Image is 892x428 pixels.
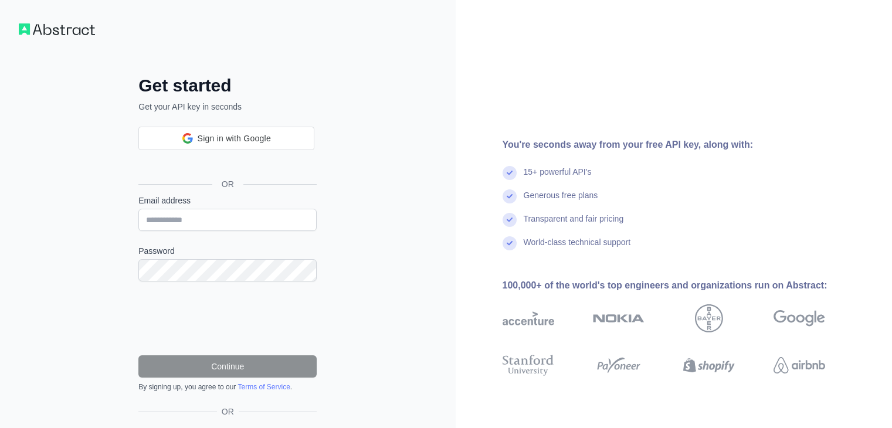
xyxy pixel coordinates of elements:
div: World-class technical support [524,236,631,260]
div: By signing up, you agree to our . [138,382,317,392]
div: 15+ powerful API's [524,166,592,189]
img: airbnb [774,352,825,378]
img: nokia [593,304,645,332]
img: bayer [695,304,723,332]
iframe: Sign in with Google Button [133,149,320,175]
img: payoneer [593,352,645,378]
img: accenture [503,304,554,332]
p: Get your API key in seconds [138,101,317,113]
h2: Get started [138,75,317,96]
label: Email address [138,195,317,206]
button: Continue [138,355,317,378]
img: check mark [503,189,517,203]
img: Workflow [19,23,95,35]
img: stanford university [503,352,554,378]
img: shopify [683,352,735,378]
span: OR [217,406,239,417]
div: Generous free plans [524,189,598,213]
div: You're seconds away from your free API key, along with: [503,138,863,152]
div: Sign in with Google [138,127,314,150]
span: Sign in with Google [198,133,271,145]
span: OR [212,178,243,190]
div: 100,000+ of the world's top engineers and organizations run on Abstract: [503,278,863,293]
a: Terms of Service [238,383,290,391]
img: check mark [503,213,517,227]
iframe: reCAPTCHA [138,295,317,341]
div: Transparent and fair pricing [524,213,624,236]
img: google [774,304,825,332]
img: check mark [503,166,517,180]
img: check mark [503,236,517,250]
label: Password [138,245,317,257]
